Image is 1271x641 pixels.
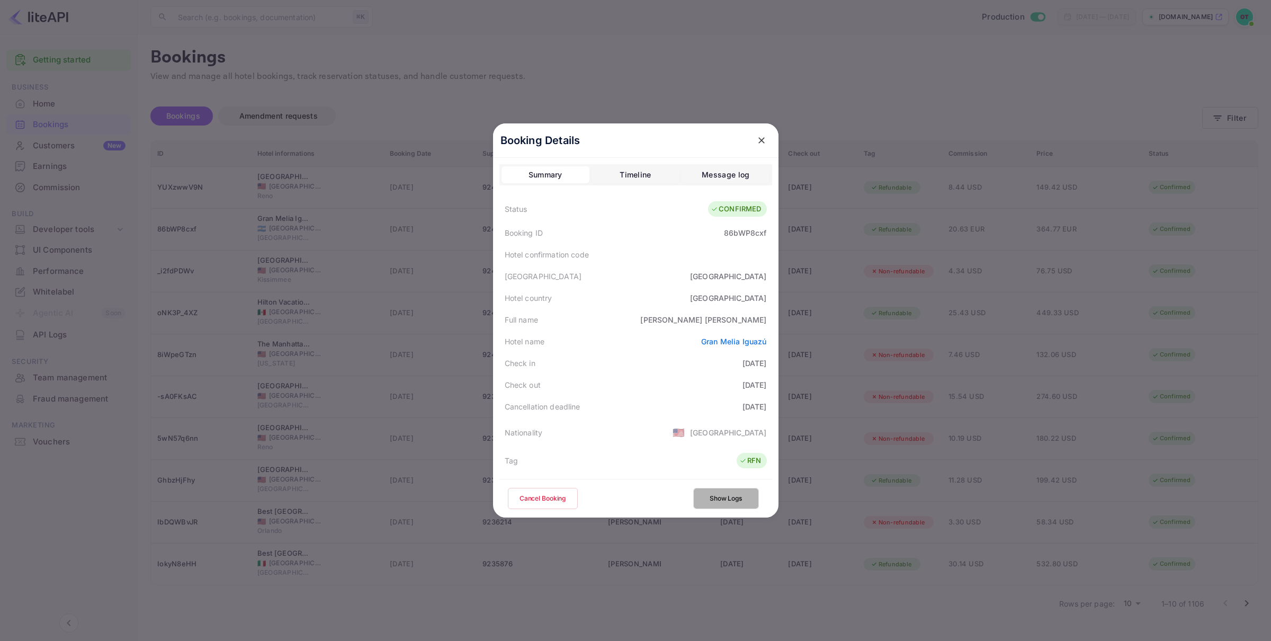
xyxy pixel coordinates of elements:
[752,131,771,150] button: close
[505,203,527,215] div: Status
[505,427,543,438] div: Nationality
[702,168,749,181] div: Message log
[690,271,767,282] div: [GEOGRAPHIC_DATA]
[682,166,769,183] button: Message log
[620,168,651,181] div: Timeline
[701,337,767,346] a: Gran Melia Iguazú
[505,314,538,325] div: Full name
[505,358,535,369] div: Check in
[673,423,685,442] span: United States
[505,249,589,260] div: Hotel confirmation code
[742,358,767,369] div: [DATE]
[505,455,518,466] div: Tag
[742,379,767,390] div: [DATE]
[690,427,767,438] div: [GEOGRAPHIC_DATA]
[529,168,562,181] div: Summary
[693,488,759,509] button: Show Logs
[742,401,767,412] div: [DATE]
[505,292,552,304] div: Hotel country
[502,166,589,183] button: Summary
[711,204,761,215] div: CONFIRMED
[505,401,580,412] div: Cancellation deadline
[505,336,545,347] div: Hotel name
[724,227,766,238] div: 86bWP8cxf
[508,488,578,509] button: Cancel Booking
[739,456,761,466] div: RFN
[505,379,541,390] div: Check out
[500,132,580,148] p: Booking Details
[690,292,767,304] div: [GEOGRAPHIC_DATA]
[505,227,543,238] div: Booking ID
[592,166,679,183] button: Timeline
[505,271,582,282] div: [GEOGRAPHIC_DATA]
[640,314,766,325] div: [PERSON_NAME] [PERSON_NAME]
